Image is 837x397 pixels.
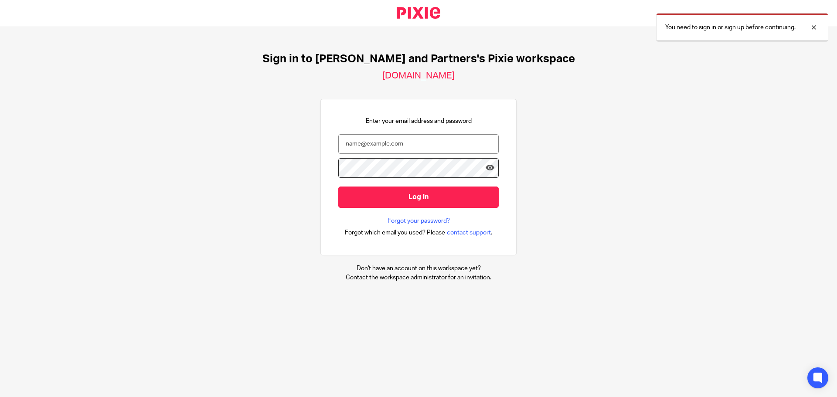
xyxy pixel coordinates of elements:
[338,187,499,208] input: Log in
[338,134,499,154] input: name@example.com
[366,117,472,126] p: Enter your email address and password
[346,273,491,282] p: Contact the workspace administrator for an invitation.
[388,217,450,225] a: Forgot your password?
[665,23,796,32] p: You need to sign in or sign up before continuing.
[262,52,575,66] h1: Sign in to [PERSON_NAME] and Partners's Pixie workspace
[346,264,491,273] p: Don't have an account on this workspace yet?
[345,228,445,237] span: Forgot which email you used? Please
[382,70,455,81] h2: [DOMAIN_NAME]
[447,228,491,237] span: contact support
[345,227,493,238] div: .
